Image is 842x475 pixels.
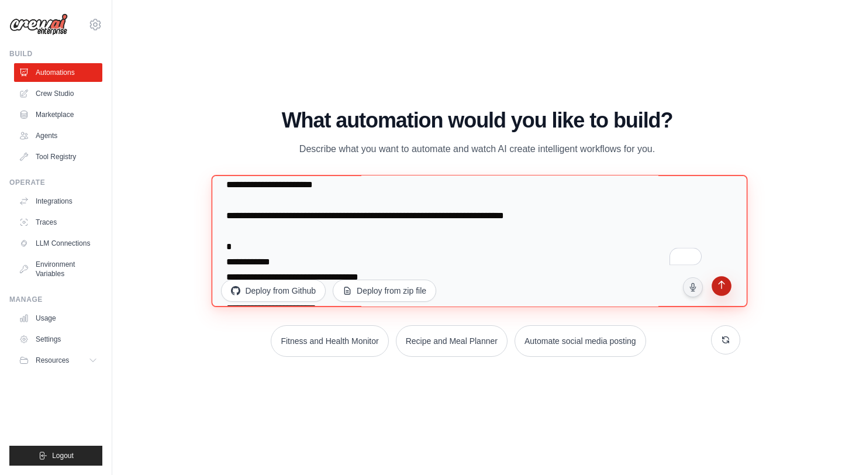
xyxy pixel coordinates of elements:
a: Traces [14,213,102,232]
button: Automate social media posting [515,325,646,357]
div: Operate [9,178,102,187]
button: Recipe and Meal Planner [396,325,508,357]
a: Usage [14,309,102,328]
a: Agents [14,126,102,145]
button: Logout [9,446,102,466]
iframe: Chat Widget [784,419,842,475]
a: Automations [14,63,102,82]
textarea: To enrich screen reader interactions, please activate Accessibility in Grammarly extension settings [212,175,748,307]
h1: What automation would you like to build? [214,109,740,132]
span: Logout [52,451,74,460]
p: Describe what you want to automate and watch AI create intelligent workflows for you. [281,142,674,157]
span: Resources [36,356,69,365]
button: Resources [14,351,102,370]
a: Settings [14,330,102,349]
a: Marketplace [14,105,102,124]
a: Integrations [14,192,102,211]
button: Deploy from Github [221,280,326,302]
a: Crew Studio [14,84,102,103]
button: Fitness and Health Monitor [271,325,388,357]
a: Environment Variables [14,255,102,283]
img: Logo [9,13,68,36]
button: Deploy from zip file [333,280,436,302]
div: Manage [9,295,102,304]
a: Tool Registry [14,147,102,166]
a: LLM Connections [14,234,102,253]
div: Build [9,49,102,58]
